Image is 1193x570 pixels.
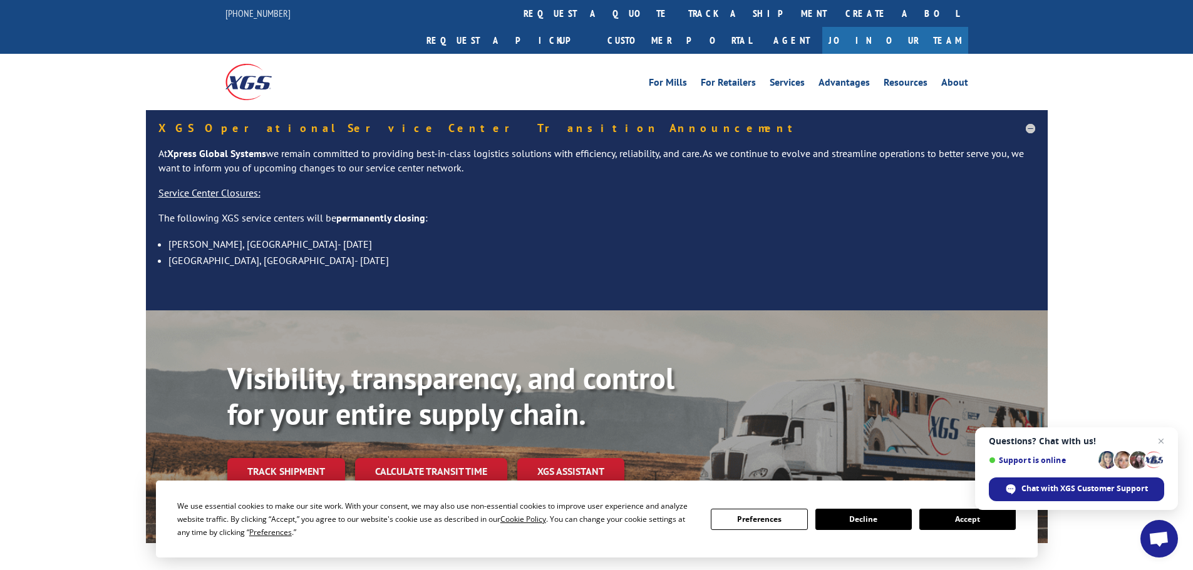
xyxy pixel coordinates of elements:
[701,78,756,91] a: For Retailers
[158,186,261,199] u: Service Center Closures:
[355,458,507,485] a: Calculate transit time
[249,527,292,537] span: Preferences
[989,455,1094,465] span: Support is online
[989,436,1164,446] span: Questions? Chat with us!
[1021,483,1148,494] span: Chat with XGS Customer Support
[177,499,696,539] div: We use essential cookies to make our site work. With your consent, we may also use non-essential ...
[168,252,1035,268] li: [GEOGRAPHIC_DATA], [GEOGRAPHIC_DATA]- [DATE]
[227,359,674,434] b: Visibility, transparency, and control for your entire supply chain.
[711,509,807,530] button: Preferences
[919,509,1016,530] button: Accept
[158,146,1035,186] p: At we remain committed to providing best-in-class logistics solutions with efficiency, reliabilit...
[156,481,1038,557] div: Cookie Consent Prompt
[417,27,598,54] a: Request a pickup
[168,236,1035,252] li: [PERSON_NAME], [GEOGRAPHIC_DATA]- [DATE]
[517,458,624,485] a: XGS ASSISTANT
[989,477,1164,501] span: Chat with XGS Customer Support
[761,27,822,54] a: Agent
[649,78,687,91] a: For Mills
[1140,520,1178,557] a: Open chat
[158,123,1035,134] h5: XGS Operational Service Center Transition Announcement
[225,7,291,19] a: [PHONE_NUMBER]
[500,514,546,524] span: Cookie Policy
[158,211,1035,236] p: The following XGS service centers will be :
[227,458,345,484] a: Track shipment
[941,78,968,91] a: About
[815,509,912,530] button: Decline
[822,27,968,54] a: Join Our Team
[598,27,761,54] a: Customer Portal
[336,211,425,224] strong: permanently closing
[884,78,927,91] a: Resources
[167,147,266,160] strong: Xpress Global Systems
[819,78,870,91] a: Advantages
[770,78,805,91] a: Services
